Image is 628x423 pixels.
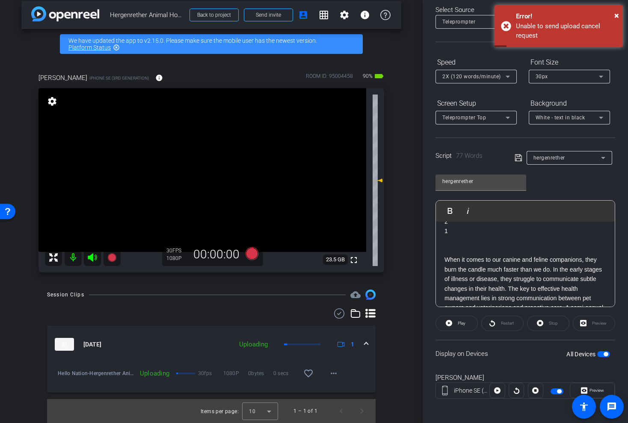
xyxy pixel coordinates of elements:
[110,6,184,24] span: Hergenrether Animal Hospital_
[365,290,376,300] img: Session clips
[47,290,84,299] div: Session Clips
[536,115,585,121] span: White - text in black
[166,255,188,262] div: 1080P
[47,325,376,363] mat-expansion-panel-header: thumb-nail[DATE]Uploading1
[155,74,163,82] mat-icon: info
[435,5,615,15] div: Select Source
[235,340,272,349] div: Uploading
[39,73,87,83] span: [PERSON_NAME]
[435,96,517,111] div: Screen Setup
[166,247,188,254] div: 30
[58,369,136,378] span: Hello Nation-Hergenrether Animal Hospital--2025-08-13-11-03-56-447-0
[329,368,339,379] mat-icon: more_horiz
[460,202,476,219] button: Italic (⌘I)
[442,19,475,25] span: Teleprompter
[349,255,359,265] mat-icon: fullscreen
[188,247,245,262] div: 00:00:00
[435,151,503,161] div: Script
[352,401,372,421] button: Next page
[256,12,281,18] span: Send invite
[298,10,308,20] mat-icon: account_box
[201,407,239,416] div: Items per page:
[190,9,239,21] button: Back to project
[244,9,293,21] button: Send invite
[351,340,354,349] span: 1
[458,321,465,325] span: Play
[223,369,249,378] span: 1080P
[361,69,374,83] span: 90%
[172,248,181,254] span: FPS
[516,12,616,21] div: Error!
[442,115,486,121] span: Teleprompter Top
[529,96,610,111] div: Background
[454,386,490,395] div: iPhone SE (3rd generation)
[444,255,606,331] p: When it comes to our canine and feline companions, they burn the candle much faster than we do. I...
[536,74,548,80] span: 30px
[248,369,273,378] span: 0bytes
[614,10,619,21] span: ×
[47,363,376,393] div: thumb-nail[DATE]Uploading1
[46,96,58,106] mat-icon: settings
[60,34,363,54] div: We have updated the app to v2.15.0. Please make sure the mobile user has the newest version.
[435,373,615,383] div: [PERSON_NAME]
[350,290,361,300] mat-icon: cloud_upload
[614,9,619,22] button: Close
[442,176,519,186] input: Title
[303,368,314,379] mat-icon: favorite_border
[339,10,350,20] mat-icon: settings
[197,12,231,18] span: Back to project
[579,402,589,412] mat-icon: accessibility
[350,290,361,300] span: Destinations for your clips
[89,75,149,81] span: iPhone SE (3rd generation)
[293,407,317,415] div: 1 – 1 of 1
[113,44,120,51] mat-icon: highlight_off
[55,338,74,351] img: thumb-nail
[456,152,483,160] span: 77 Words
[444,217,606,226] p: 2
[533,155,565,161] span: hergenrether
[323,254,348,265] span: 23.5 GB
[516,21,616,41] div: Unable to send upload cancel request
[306,72,353,85] div: ROOM ID: 95004458
[68,44,111,51] a: Platform Status
[444,226,606,236] p: 1
[331,401,352,421] button: Previous page
[31,6,99,21] img: app-logo
[442,202,458,219] button: Bold (⌘B)
[607,402,617,412] mat-icon: message
[360,10,370,20] mat-icon: info
[136,369,174,378] div: Uploading
[319,10,329,20] mat-icon: grid_on
[589,388,604,393] span: Preview
[529,55,610,70] div: Font Size
[435,316,478,331] button: Play
[373,175,383,186] mat-icon: 0 dB
[435,55,517,70] div: Speed
[442,74,501,80] span: 2X (120 words/minute)
[374,71,384,81] mat-icon: battery_std
[198,369,223,378] span: 30fps
[435,340,615,367] div: Display on Devices
[83,340,101,349] span: [DATE]
[273,369,299,378] span: 0 secs
[566,350,597,358] label: All Devices
[570,383,615,398] button: Preview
